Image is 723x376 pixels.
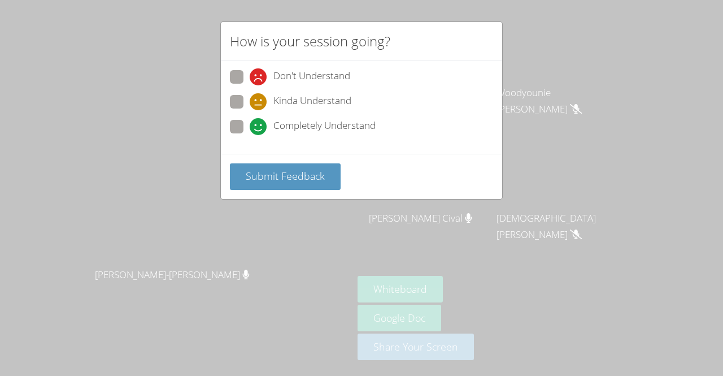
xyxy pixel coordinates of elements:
[246,169,325,183] span: Submit Feedback
[230,31,390,51] h2: How is your session going?
[273,118,376,135] span: Completely Understand
[230,163,341,190] button: Submit Feedback
[273,68,350,85] span: Don't Understand
[273,93,351,110] span: Kinda Understand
